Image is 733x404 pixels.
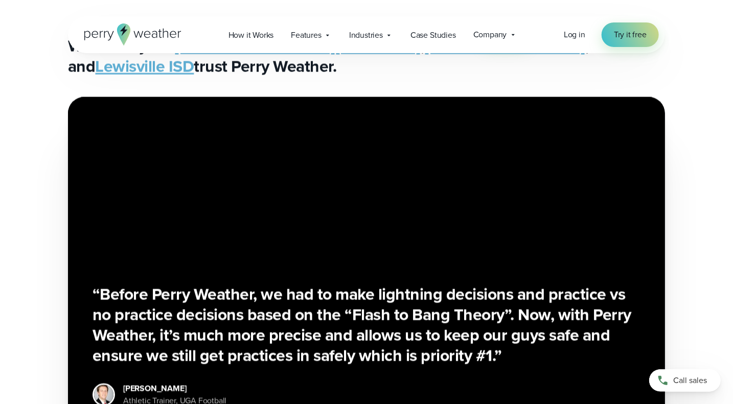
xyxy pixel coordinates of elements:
span: Try it free [614,29,647,41]
a: How it Works [220,25,283,45]
span: Case Studies [410,29,456,41]
span: Log in [564,29,585,40]
h3: Watch why the , , and trust Perry Weather. [68,36,665,77]
a: Log in [564,29,585,41]
span: Industries [349,29,383,41]
a: Try it free [602,22,659,47]
a: Lewisville ISD [96,54,194,79]
a: Call sales [649,369,721,392]
span: Features [291,29,322,41]
span: How it Works [228,29,274,41]
span: Company [473,29,507,41]
span: Call sales [673,374,707,387]
div: [PERSON_NAME] [123,383,226,395]
h3: “Before Perry Weather, we had to make lightning decisions and practice vs no practice decisions b... [93,284,640,366]
a: Case Studies [402,25,465,45]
